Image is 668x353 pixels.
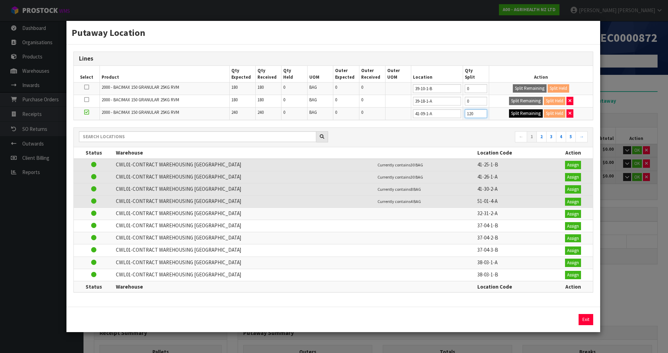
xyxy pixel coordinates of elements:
[377,174,423,180] small: Currently contains
[489,66,593,82] th: Action
[102,84,179,90] span: 2000 - BACIMAX 150 GRANULAR 25KG RVM
[476,269,554,281] td: 38-03-1-B
[230,66,256,82] th: Qty Expected
[476,183,554,195] td: 41-30-2-A
[114,220,376,232] td: CWL01-CONTRACT WAREHOUSING [GEOGRAPHIC_DATA]
[114,281,376,292] th: Warehouse
[79,131,316,142] input: Search locations
[102,97,179,103] span: 2000 - BACIMAX 150 GRANULAR 25KG RVM
[413,109,461,118] input: Location Code
[102,109,179,115] span: 2000 - BACIMAX 150 GRANULAR 25KG RVM
[476,257,554,269] td: 38-03-1-A
[114,183,376,195] td: CWL01-CONTRACT WAREHOUSING [GEOGRAPHIC_DATA]
[385,66,411,82] th: Outer UOM
[114,244,376,257] td: CWL01-CONTRACT WAREHOUSING [GEOGRAPHIC_DATA]
[257,84,264,90] span: 180
[257,97,264,103] span: 180
[527,131,537,142] a: 1
[283,84,285,90] span: 0
[565,210,581,218] button: Assign
[309,84,317,90] span: BAG
[79,55,588,62] h3: Lines
[377,199,421,204] small: Currently contains
[74,147,114,158] th: Status
[476,244,554,257] td: 37-04-3-B
[565,185,581,194] button: Assign
[114,269,376,281] td: CWL01-CONTRACT WAREHOUSING [GEOGRAPHIC_DATA]
[565,173,581,181] button: Assign
[333,66,359,82] th: Outer Expected
[565,271,581,279] button: Assign
[413,84,461,93] input: Location Code
[546,131,556,142] a: 3
[544,97,565,105] button: Split Held
[74,281,114,292] th: Status
[566,131,576,142] a: 5
[72,26,595,39] h3: Putaway Location
[359,66,385,82] th: Outer Received
[509,97,543,105] button: Split Remaining
[114,147,376,158] th: Warehouse
[575,131,588,142] a: →
[281,66,308,82] th: Qty Held
[114,208,376,220] td: CWL01-CONTRACT WAREHOUSING [GEOGRAPHIC_DATA]
[309,109,317,115] span: BAG
[114,257,376,269] td: CWL01-CONTRACT WAREHOUSING [GEOGRAPHIC_DATA]
[536,131,547,142] a: 2
[553,147,593,158] th: Action
[515,131,527,142] a: ←
[553,281,593,292] th: Action
[114,159,376,171] td: CWL01-CONTRACT WAREHOUSING [GEOGRAPHIC_DATA]
[114,232,376,244] td: CWL01-CONTRACT WAREHOUSING [GEOGRAPHIC_DATA]
[579,314,593,325] button: Exit
[544,109,565,118] button: Split Held
[565,161,581,169] button: Assign
[114,195,376,207] td: CWL01-CONTRACT WAREHOUSING [GEOGRAPHIC_DATA]
[509,109,543,118] button: Split Remaining
[411,162,423,167] span: 30 BAG
[100,66,230,82] th: Product
[476,220,554,232] td: 37-04-1-B
[565,246,581,255] button: Assign
[335,109,337,115] span: 0
[339,131,588,143] nav: Page navigation
[465,84,487,93] input: Qty Putaway
[74,66,100,82] th: Select
[361,97,363,103] span: 0
[231,84,238,90] span: 180
[476,281,554,292] th: Location Code
[283,109,285,115] span: 0
[377,162,423,167] small: Currently contains
[231,97,238,103] span: 180
[476,171,554,183] td: 41-26-1-A
[335,97,337,103] span: 0
[513,84,547,93] button: Split Remaining
[335,84,337,90] span: 0
[257,109,264,115] span: 240
[361,109,363,115] span: 0
[411,174,423,180] span: 30 BAG
[411,187,421,192] span: 8 BAG
[465,109,487,118] input: Qty Putaway
[283,97,285,103] span: 0
[565,198,581,206] button: Assign
[377,187,421,192] small: Currently contains
[309,97,317,103] span: BAG
[476,147,554,158] th: Location Code
[411,66,463,82] th: Location
[307,66,333,82] th: UOM
[255,66,281,82] th: Qty Received
[556,131,566,142] a: 4
[361,84,363,90] span: 0
[231,109,238,115] span: 240
[565,222,581,230] button: Assign
[465,97,487,105] input: Qty Putaway
[476,232,554,244] td: 37-04-2-B
[565,234,581,243] button: Assign
[548,84,569,93] button: Split Held
[476,159,554,171] td: 41-25-1-B
[476,208,554,220] td: 32-31-2-A
[476,195,554,207] td: 51-01-4-A
[463,66,489,82] th: Qty Split
[114,171,376,183] td: CWL01-CONTRACT WAREHOUSING [GEOGRAPHIC_DATA]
